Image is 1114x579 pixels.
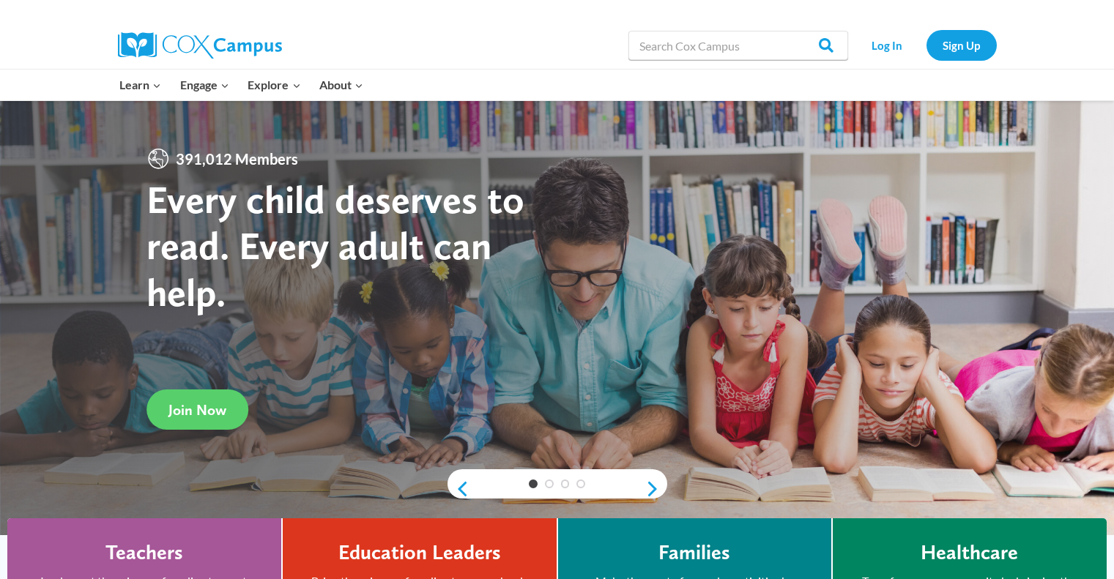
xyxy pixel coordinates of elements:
[119,75,161,94] span: Learn
[168,401,226,419] span: Join Now
[105,540,183,565] h4: Teachers
[658,540,730,565] h4: Families
[170,147,304,171] span: 391,012 Members
[576,479,585,488] a: 4
[248,75,300,94] span: Explore
[855,30,919,60] a: Log In
[448,480,469,498] a: previous
[561,479,570,488] a: 3
[927,30,997,60] a: Sign Up
[111,70,373,100] nav: Primary Navigation
[645,480,667,498] a: next
[180,75,229,94] span: Engage
[319,75,363,94] span: About
[338,540,501,565] h4: Education Leaders
[146,176,524,315] strong: Every child deserves to read. Every adult can help.
[921,540,1018,565] h4: Healthcare
[118,32,282,59] img: Cox Campus
[545,479,554,488] a: 2
[855,30,997,60] nav: Secondary Navigation
[448,474,667,504] div: content slider buttons
[628,31,848,60] input: Search Cox Campus
[529,479,538,488] a: 1
[146,389,248,430] a: Join Now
